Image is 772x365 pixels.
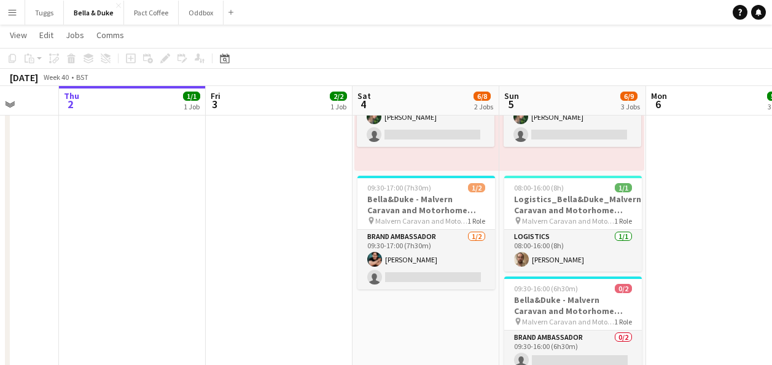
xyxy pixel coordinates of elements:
div: BST [76,73,88,82]
button: Bella & Duke [64,1,124,25]
span: Week 40 [41,73,71,82]
a: View [5,27,32,43]
button: Oddbox [179,1,224,25]
a: Jobs [61,27,89,43]
span: Comms [96,29,124,41]
div: [DATE] [10,71,38,84]
a: Edit [34,27,58,43]
button: Tuggs [25,1,64,25]
a: Comms [92,27,129,43]
span: Jobs [66,29,84,41]
button: Pact Coffee [124,1,179,25]
span: View [10,29,27,41]
span: Edit [39,29,53,41]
